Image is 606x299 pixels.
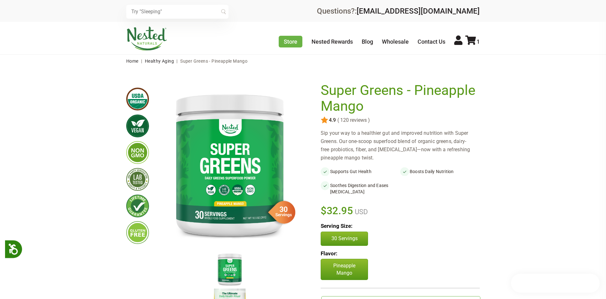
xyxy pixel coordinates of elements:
img: Nested Naturals [126,27,167,51]
h1: Super Greens - Pineapple Mango [321,83,477,114]
nav: breadcrumbs [126,55,480,67]
div: Questions?: [317,7,480,15]
img: gmofree [126,141,149,164]
img: lifetimeguarantee [126,195,149,217]
span: | [175,59,179,64]
img: Super Greens - Pineapple Mango [214,251,246,287]
iframe: Button to open loyalty program pop-up [511,274,600,293]
span: 4.9 [328,117,336,123]
input: Try "Sleeping" [126,5,229,19]
p: 30 Servings [327,235,361,242]
li: Soothes Digestion and Eases [MEDICAL_DATA] [321,181,400,196]
a: Wholesale [382,38,409,45]
img: sg-servings-30.png [264,199,295,226]
span: Super Greens - Pineapple Mango [180,59,247,64]
a: Store [279,36,302,47]
img: vegan [126,115,149,137]
li: Supports Gut Health [321,167,400,176]
a: [EMAIL_ADDRESS][DOMAIN_NAME] [357,7,480,16]
span: 1 [477,38,480,45]
a: Contact Us [418,38,445,45]
a: Healthy Aging [145,59,174,64]
img: glutenfree [126,221,149,244]
a: Home [126,59,139,64]
img: star.svg [321,116,328,124]
a: Nested Rewards [312,38,353,45]
img: Super Greens - Pineapple Mango [159,83,300,246]
li: Boosts Daily Nutrition [400,167,480,176]
img: thirdpartytested [126,168,149,191]
img: usdaorganic [126,88,149,110]
button: 30 Servings [321,232,368,246]
span: $32.95 [321,204,353,218]
b: Flavor: [321,250,337,257]
div: Sip your way to a healthier gut and improved nutrition with Super Greens. Our one-scoop superfood... [321,129,480,162]
span: USD [353,208,368,216]
a: 1 [465,38,480,45]
a: Blog [362,38,373,45]
span: ( 120 reviews ) [336,117,370,123]
span: | [140,59,144,64]
b: Serving Size: [321,223,353,229]
p: Pineapple Mango [321,259,368,280]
